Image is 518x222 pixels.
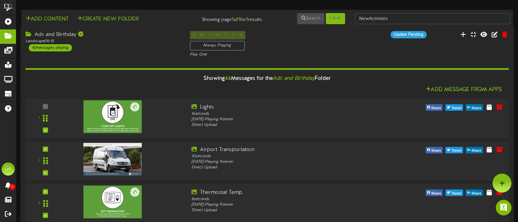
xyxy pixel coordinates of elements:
img: 9dd15183-d1d0-4129-831c-a02f79657ddftransportation.jpg [83,143,142,176]
button: Share [466,104,483,111]
span: Share [430,105,443,112]
button: Tweet [445,104,463,111]
div: Lights [192,104,383,111]
button: Share [426,147,443,153]
button: Tweet [445,147,463,153]
span: Share [470,190,483,197]
button: Add Message From Apps [424,86,504,94]
div: [DATE] - Playing Forever [192,202,383,208]
div: Showing Messages for the Folder [21,72,514,86]
div: Thermostat Temp. [192,189,383,196]
div: Play One [190,52,344,58]
button: Share [466,190,483,196]
span: Share [430,147,443,154]
div: Direct Upload [192,208,383,213]
button: Clear [326,13,345,24]
i: Ads and Birthday [273,76,315,81]
div: 8 seconds [192,196,383,202]
div: Update Pending [391,31,426,38]
div: [DATE] - Playing Forever [192,117,383,122]
div: Always Playing [190,41,245,50]
button: Tweet [445,190,463,196]
img: 09abe1d6-b33c-4cde-bd31-422256ebe697sustainable_resorts_digital_23-3.jpg [83,100,142,133]
span: Share [430,190,443,197]
div: Open Intercom Messenger [496,200,511,215]
span: Tweet [450,147,463,154]
span: 44 [225,76,231,81]
div: GA [2,162,15,176]
div: Direct Upload [192,165,383,170]
button: Share [426,190,443,196]
div: 8 seconds [192,111,383,117]
div: Ads and Birthday [25,31,180,39]
span: Tweet [450,105,463,112]
button: Share [466,147,483,153]
div: 42 messages playing [29,44,72,51]
div: [DATE] - Playing Forever [192,159,383,165]
div: 10 seconds [192,154,383,159]
button: Search [297,13,325,24]
strong: 1 [238,17,240,23]
div: Showing page of for results [184,12,267,24]
div: Landscape ( 16:9 ) [25,39,180,44]
div: Direct Upload [192,122,383,128]
button: Create New Folder [75,15,141,23]
span: 0 [9,184,15,190]
button: Share [426,104,443,111]
input: -- Search Folders by Name -- [355,13,510,24]
div: Airport Transportation [192,146,383,154]
button: Add Content [24,15,71,23]
strong: 1 [232,17,234,23]
span: Share [470,105,483,112]
span: Tweet [450,190,463,197]
span: Share [470,147,483,154]
img: 82b82a83-0fe6-409b-917d-b0a0bd912f2csustainable_resorts_digital_23-1.jpg [83,185,142,218]
strong: 1 [246,17,248,23]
